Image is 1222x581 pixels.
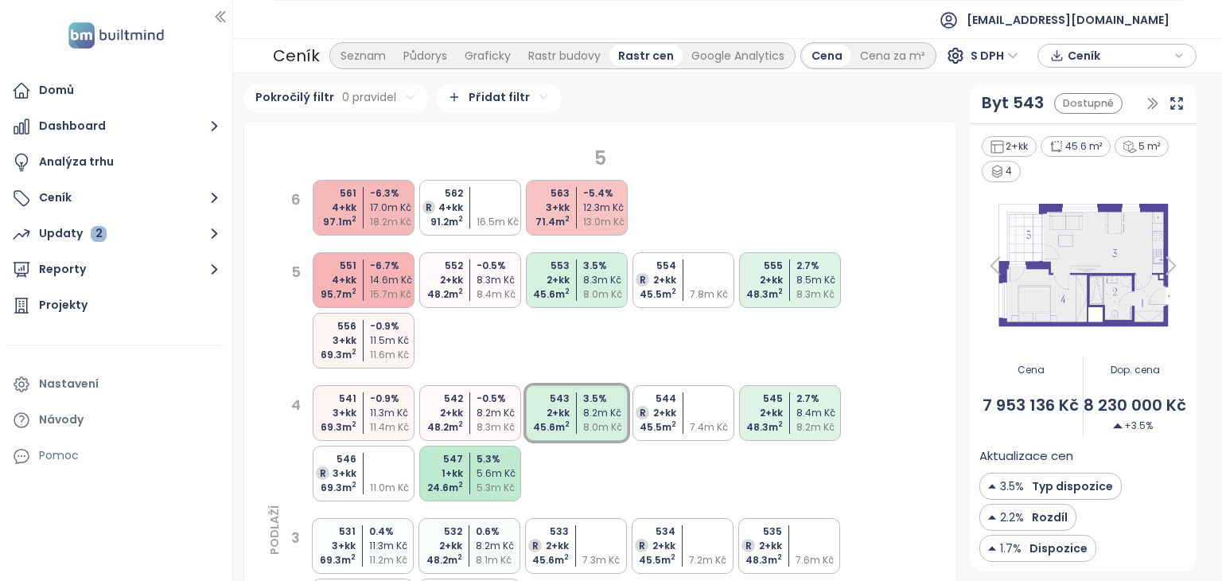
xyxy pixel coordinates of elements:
[309,215,356,229] div: 97.1 m
[629,539,675,553] div: 2+kk
[528,539,542,552] div: R
[309,273,356,287] div: 4+kk
[458,419,463,429] sup: 2
[8,404,224,436] a: Návody
[416,259,463,273] div: 552
[1028,509,1068,526] span: Rozdíl
[583,273,630,287] div: 8.3m Kč
[796,259,843,273] div: 2.7 %
[8,254,224,286] button: Reporty
[309,452,356,466] div: 546
[582,553,629,567] div: 7.3m Kč
[778,419,783,429] sup: 2
[523,186,570,201] div: 563
[477,287,523,302] div: 8.4m Kč
[583,201,630,215] div: 12.3m Kč
[64,19,169,52] img: logo
[458,287,463,296] sup: 2
[523,287,570,302] div: 45.6 m
[565,287,570,296] sup: 2
[352,480,356,489] sup: 2
[520,45,609,67] div: Rastr budovy
[1068,44,1170,68] span: Ceník
[370,406,417,420] div: 11.3m Kč
[39,80,74,100] div: Domů
[735,524,782,539] div: 535
[583,406,630,420] div: 8.2m Kč
[309,392,356,406] div: 541
[796,287,843,302] div: 8.3m Kč
[91,226,107,242] div: 2
[316,466,329,480] div: R
[477,273,523,287] div: 8.3m Kč
[988,509,996,526] img: Decrease
[8,290,224,322] a: Projekty
[796,392,843,406] div: 2.7 %
[8,440,224,472] div: Pomoc
[1084,363,1187,378] span: Dop. cena
[979,446,1073,466] span: Aktualizace cen
[671,419,676,429] sup: 2
[683,45,793,67] div: Google Analytics
[971,44,1018,68] span: S DPH
[1000,509,1024,526] span: 2.2%
[352,419,356,429] sup: 2
[416,287,463,302] div: 48.2 m
[522,524,569,539] div: 533
[778,287,783,296] sup: 2
[988,478,996,495] img: Decrease
[416,186,463,201] div: 562
[422,201,435,214] div: R
[309,524,356,539] div: 531
[309,348,356,362] div: 69.3 m
[266,539,283,555] div: PODLAŽÍ
[456,45,520,67] div: Graficky
[369,524,416,539] div: 0.4 %
[309,466,356,481] div: 3+kk
[523,273,570,287] div: 2+kk
[416,452,463,466] div: 547
[629,287,676,302] div: 45.5 m
[39,295,88,315] div: Projekty
[8,75,224,107] a: Domů
[309,539,356,553] div: 3+kk
[309,481,356,495] div: 69.3 m
[1025,540,1088,557] span: Dispozice
[370,287,417,302] div: 15.7m Kč
[476,524,523,539] div: 0.6 %
[416,406,463,420] div: 2+kk
[416,273,463,287] div: 2+kk
[735,553,782,567] div: 48.3 m
[671,552,675,562] sup: 2
[309,259,356,273] div: 551
[690,420,737,435] div: 7.4m Kč
[458,214,463,224] sup: 2
[370,392,417,406] div: -0.9 %
[796,420,843,435] div: 8.2m Kč
[635,539,648,552] div: R
[979,197,1187,333] img: Floor plan
[583,392,630,406] div: 3.5 %
[564,552,569,562] sup: 2
[273,41,320,70] div: Ceník
[477,420,523,435] div: 8.3m Kč
[415,539,462,553] div: 2+kk
[477,452,523,466] div: 5.3 %
[523,420,570,435] div: 45.6 m
[982,136,1037,158] div: 2+kk
[523,392,570,406] div: 543
[979,393,1083,418] span: 7 953 136 Kč
[416,392,463,406] div: 542
[736,273,783,287] div: 2+kk
[1084,393,1187,418] span: 8 230 000 Kč
[39,224,107,244] div: Updaty
[565,214,570,224] sup: 2
[457,552,462,562] sup: 2
[370,348,417,362] div: 11.6m Kč
[1000,478,1024,495] span: 3.5%
[982,91,1044,115] a: Byt 543
[629,524,675,539] div: 534
[522,553,569,567] div: 45.6 m
[522,539,569,553] div: 2+kk
[436,84,562,113] div: Přidat filtr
